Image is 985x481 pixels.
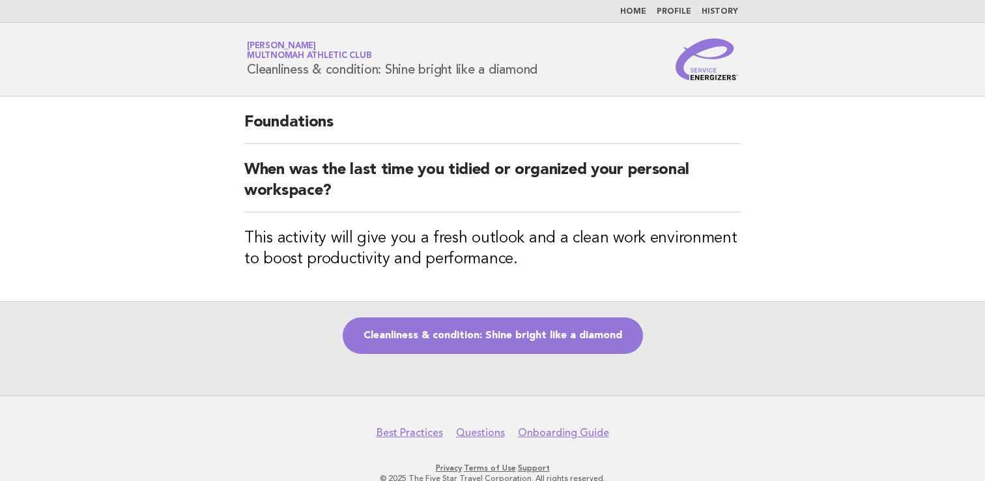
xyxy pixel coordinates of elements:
[620,8,646,16] a: Home
[377,426,443,439] a: Best Practices
[518,426,609,439] a: Onboarding Guide
[244,112,741,144] h2: Foundations
[244,228,741,270] h3: This activity will give you a fresh outlook and a clean work environment to boost productivity an...
[94,463,891,473] p: · ·
[436,463,462,473] a: Privacy
[247,42,371,60] a: [PERSON_NAME]Multnomah Athletic Club
[518,463,550,473] a: Support
[343,317,643,354] a: Cleanliness & condition: Shine bright like a diamond
[676,38,738,80] img: Service Energizers
[702,8,738,16] a: History
[247,52,371,61] span: Multnomah Athletic Club
[464,463,516,473] a: Terms of Use
[247,42,537,76] h1: Cleanliness & condition: Shine bright like a diamond
[244,160,741,212] h2: When was the last time you tidied or organized your personal workspace?
[657,8,691,16] a: Profile
[456,426,505,439] a: Questions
